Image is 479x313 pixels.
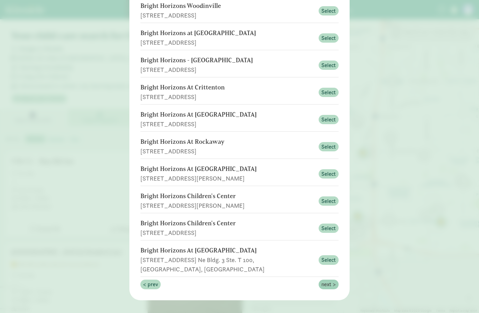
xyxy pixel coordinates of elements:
[319,224,339,233] button: Select
[140,26,339,50] button: Bright Horizons at [GEOGRAPHIC_DATA] [STREET_ADDRESS] Select
[321,88,336,97] span: Select
[319,142,339,152] button: Select
[140,119,315,129] div: [STREET_ADDRESS]
[140,174,315,183] div: [STREET_ADDRESS][PERSON_NAME]
[319,88,339,97] button: Select
[321,197,336,205] span: Select
[321,170,336,178] span: Select
[140,164,315,174] div: Bright Horizons At [GEOGRAPHIC_DATA]
[140,219,315,228] div: Bright Horizons Children's Center
[319,115,339,125] button: Select
[140,56,315,65] div: Bright Horizons - [GEOGRAPHIC_DATA]
[140,137,315,147] div: Bright Horizons At Rockaway
[140,280,161,289] button: < prev
[319,280,339,289] button: next >
[140,107,339,132] button: Bright Horizons At [GEOGRAPHIC_DATA] [STREET_ADDRESS] Select
[321,34,336,42] span: Select
[140,201,315,210] div: [STREET_ADDRESS][PERSON_NAME]
[140,38,315,47] div: [STREET_ADDRESS]
[140,29,315,38] div: Bright Horizons at [GEOGRAPHIC_DATA]
[319,61,339,70] button: Select
[140,134,339,159] button: Bright Horizons At Rockaway [STREET_ADDRESS] Select
[140,192,315,201] div: Bright Horizons Children's Center
[319,6,339,16] button: Select
[321,61,336,69] span: Select
[140,189,339,213] button: Bright Horizons Children's Center [STREET_ADDRESS][PERSON_NAME] Select
[321,280,336,289] span: next >
[321,256,336,264] span: Select
[140,228,315,237] div: [STREET_ADDRESS]
[319,196,339,206] button: Select
[140,255,315,274] div: [STREET_ADDRESS] Ne Bldg. 3 Ste. T 100, [GEOGRAPHIC_DATA], [GEOGRAPHIC_DATA]
[140,83,315,92] div: Bright Horizons At Crittenton
[140,110,315,119] div: Bright Horizons At [GEOGRAPHIC_DATA]
[319,169,339,179] button: Select
[140,65,315,74] div: [STREET_ADDRESS]
[140,53,339,77] button: Bright Horizons - [GEOGRAPHIC_DATA] [STREET_ADDRESS] Select
[140,162,339,186] button: Bright Horizons At [GEOGRAPHIC_DATA] [STREET_ADDRESS][PERSON_NAME] Select
[143,280,158,289] span: < prev
[140,11,315,20] div: [STREET_ADDRESS]
[321,224,336,233] span: Select
[140,80,339,105] button: Bright Horizons At Crittenton [STREET_ADDRESS] Select
[321,7,336,15] span: Select
[140,216,339,240] button: Bright Horizons Children's Center [STREET_ADDRESS] Select
[140,1,315,11] div: Bright Horizons Woodinville
[140,243,339,277] button: Bright Horizons At [GEOGRAPHIC_DATA] [STREET_ADDRESS] Ne Bldg. 3 Ste. T 100, [GEOGRAPHIC_DATA], [...
[140,147,315,156] div: [STREET_ADDRESS]
[321,116,336,124] span: Select
[319,33,339,43] button: Select
[319,255,339,265] button: Select
[140,246,315,255] div: Bright Horizons At [GEOGRAPHIC_DATA]
[140,92,315,101] div: [STREET_ADDRESS]
[321,143,336,151] span: Select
